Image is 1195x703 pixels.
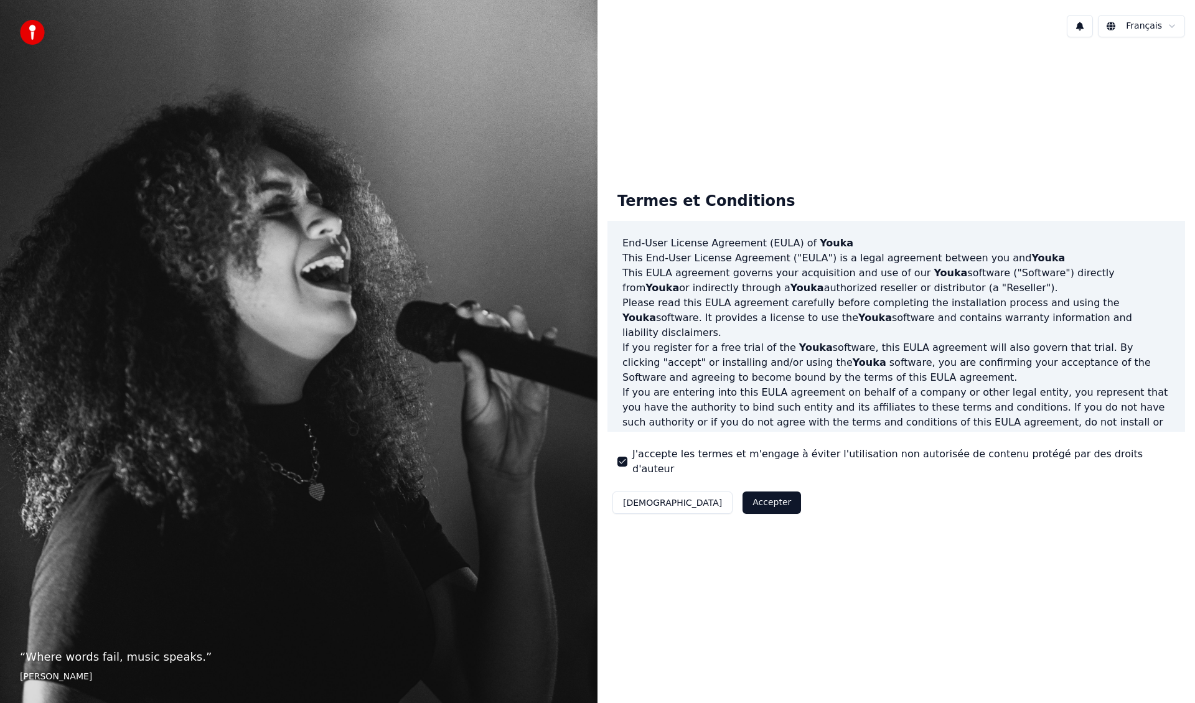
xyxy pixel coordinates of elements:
div: Termes et Conditions [607,182,805,221]
span: Youka [799,342,833,353]
footer: [PERSON_NAME] [20,671,578,683]
h3: End-User License Agreement (EULA) of [622,236,1170,251]
span: Youka [622,312,656,324]
p: This EULA agreement governs your acquisition and use of our software ("Software") directly from o... [622,266,1170,296]
span: Youka [853,356,886,368]
span: Youka [934,267,967,279]
p: If you register for a free trial of the software, this EULA agreement will also govern that trial... [622,340,1170,385]
p: This End-User License Agreement ("EULA") is a legal agreement between you and [622,251,1170,266]
span: Youka [820,237,853,249]
p: Please read this EULA agreement carefully before completing the installation process and using th... [622,296,1170,340]
span: Youka [645,282,679,294]
button: Accepter [743,491,801,514]
img: youka [20,20,45,45]
span: Youka [790,282,824,294]
span: Youka [858,312,892,324]
span: Youka [1031,252,1065,264]
label: J'accepte les termes et m'engage à éviter l'utilisation non autorisée de contenu protégé par des ... [632,447,1175,477]
p: If you are entering into this EULA agreement on behalf of a company or other legal entity, you re... [622,385,1170,445]
button: [DEMOGRAPHIC_DATA] [612,491,733,514]
p: “ Where words fail, music speaks. ” [20,648,578,666]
